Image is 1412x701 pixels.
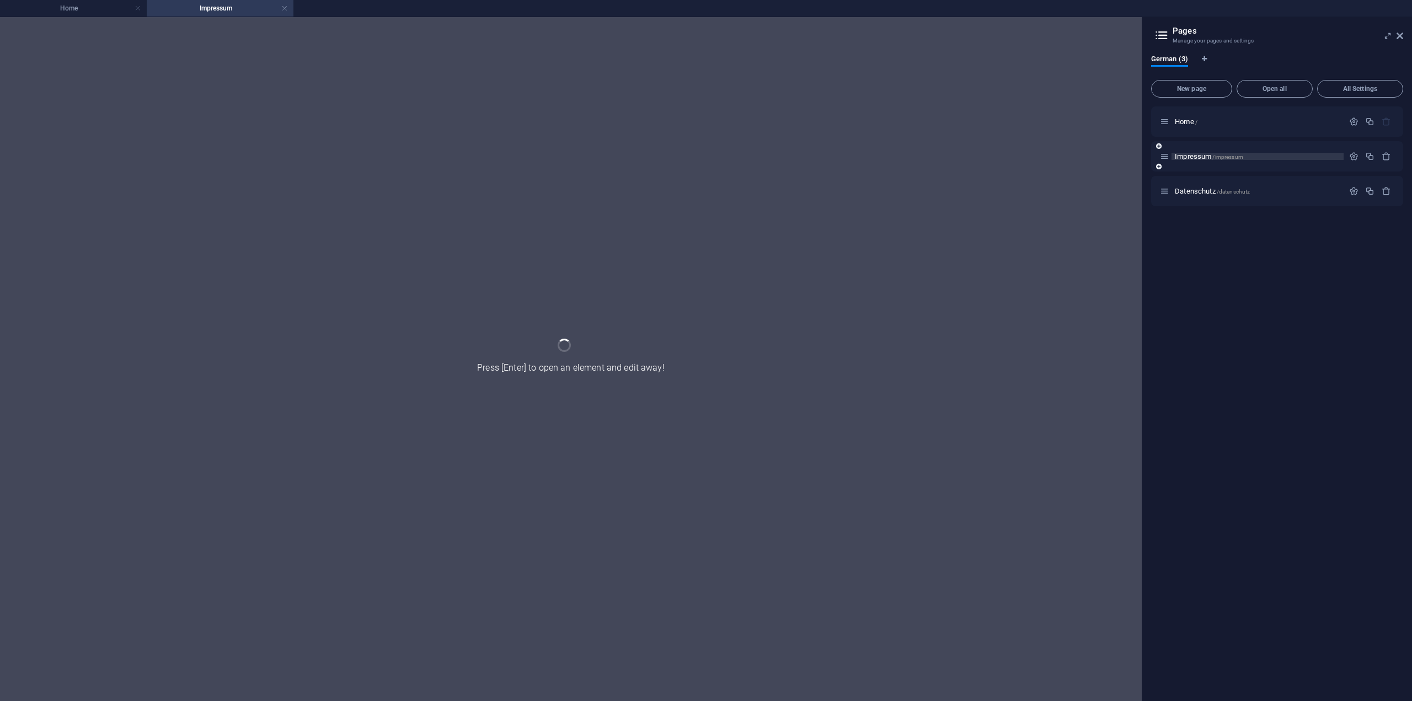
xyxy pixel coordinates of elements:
div: Duplicate [1365,186,1374,196]
span: Impressum [1175,152,1243,160]
div: Datenschutz/datenschutz [1172,188,1344,195]
div: Language Tabs [1151,55,1403,76]
span: Open all [1242,85,1308,92]
h3: Manage your pages and settings [1173,36,1381,46]
div: Settings [1349,186,1358,196]
div: Settings [1349,117,1358,126]
div: Settings [1349,152,1358,161]
h4: Impressum [147,2,293,14]
div: The startpage cannot be deleted [1382,117,1391,126]
h2: Pages [1173,26,1403,36]
button: All Settings [1317,80,1403,98]
button: Open all [1237,80,1313,98]
div: Remove [1382,186,1391,196]
span: Click to open page [1175,187,1250,195]
span: All Settings [1322,85,1398,92]
span: /impressum [1212,154,1243,160]
div: Remove [1382,152,1391,161]
span: /datenschutz [1217,189,1250,195]
button: New page [1151,80,1232,98]
div: Home/ [1172,118,1344,125]
div: Impressum/impressum [1172,153,1344,160]
span: / [1195,119,1197,125]
div: Duplicate [1365,117,1374,126]
span: New page [1156,85,1227,92]
span: Click to open page [1175,117,1197,126]
span: German (3) [1151,52,1188,68]
div: Duplicate [1365,152,1374,161]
